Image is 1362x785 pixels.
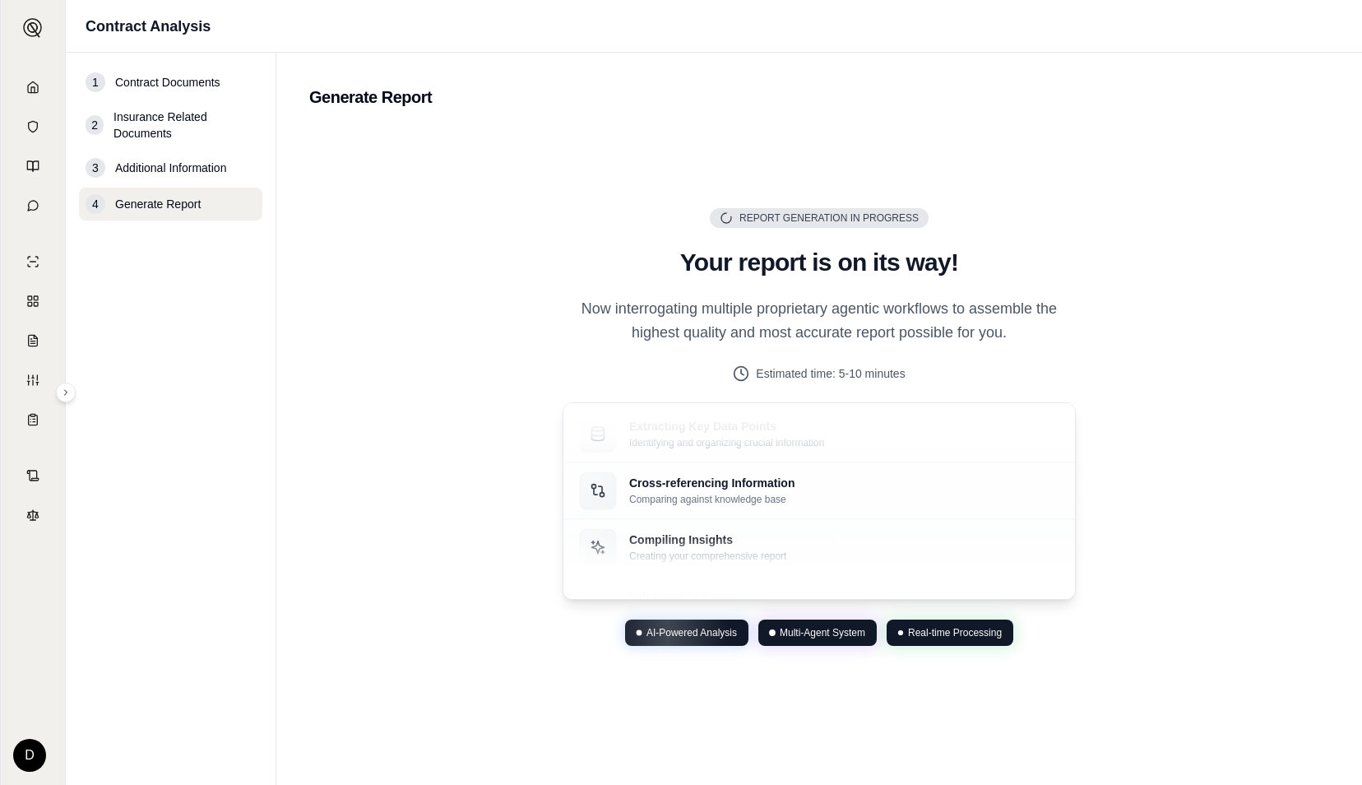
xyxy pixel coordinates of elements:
p: Compiling Insights [629,532,786,548]
h2: Your report is on its way! [563,248,1076,277]
span: Contract Documents [115,74,220,91]
div: D [13,739,46,772]
p: Comparing against knowledge base [629,493,794,506]
button: Expand sidebar [16,12,49,44]
span: Real-time Processing [908,626,1002,639]
a: Custom Report [4,362,62,398]
p: Now interrogating multiple proprietary agentic workflows to assemble the highest quality and most... [563,297,1076,346]
div: 4 [86,194,105,214]
p: Creating your comprehensive report [629,550,786,563]
a: Policy Comparisons [4,283,62,319]
a: Contract Analysis [4,458,62,494]
span: Report Generation in Progress [739,211,919,225]
span: Multi-Agent System [780,626,865,639]
a: Documents Vault [4,109,62,145]
p: Extracting Key Data Points [629,418,824,434]
button: Expand sidebar [56,383,76,402]
span: AI-Powered Analysis [646,626,737,639]
p: Validating Accuracy [629,588,793,605]
div: 3 [86,158,105,178]
span: Generate Report [115,196,201,212]
a: Legal Search Engine [4,497,62,533]
h2: Generate Report [309,86,1329,109]
a: Prompt Library [4,148,62,184]
a: Single Policy [4,244,62,280]
img: Expand sidebar [23,18,43,38]
span: Insurance Related Documents [113,109,256,142]
a: Claim Coverage [4,323,62,359]
a: Chat [4,188,62,224]
a: Home [4,69,62,105]
div: 2 [86,115,104,135]
span: Estimated time: 5-10 minutes [756,365,905,383]
h1: Contract Analysis [86,15,211,38]
p: Identifying and organizing crucial information [629,436,824,449]
span: Additional Information [115,160,226,176]
p: Cross-referencing Information [629,475,794,491]
div: 1 [86,72,105,92]
a: Coverage Table [4,402,62,438]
